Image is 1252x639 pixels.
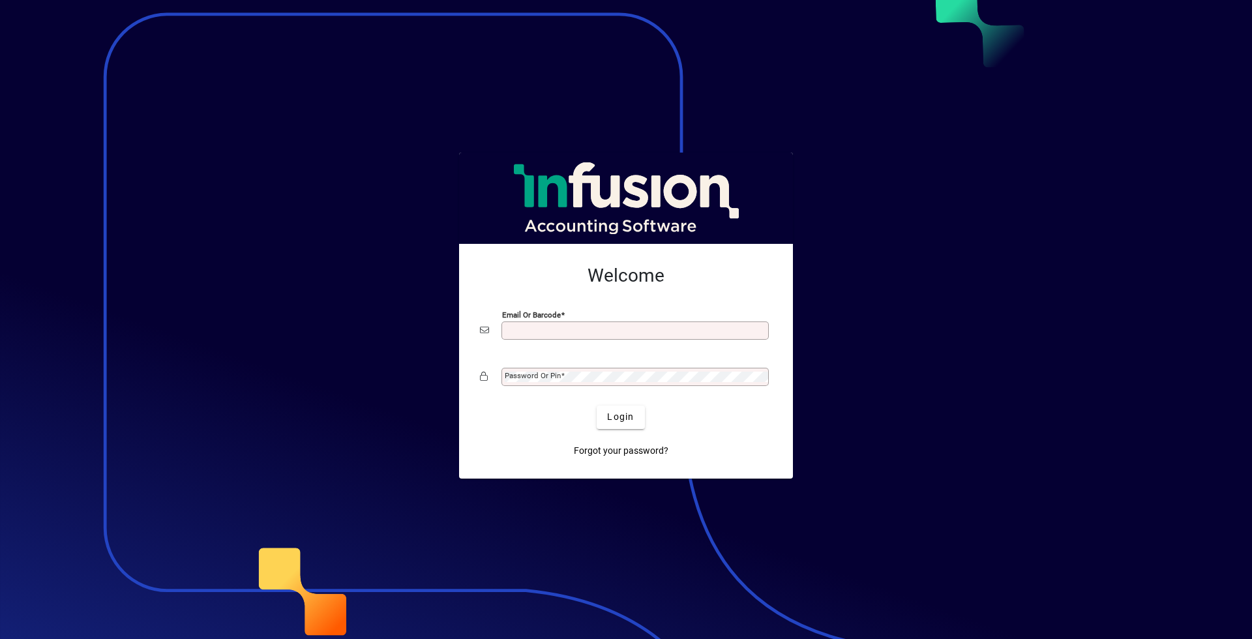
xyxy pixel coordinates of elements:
a: Forgot your password? [569,439,674,463]
mat-label: Email or Barcode [502,310,561,319]
span: Forgot your password? [574,444,668,458]
mat-label: Password or Pin [505,371,561,380]
button: Login [597,406,644,429]
span: Login [607,410,634,424]
h2: Welcome [480,265,772,287]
